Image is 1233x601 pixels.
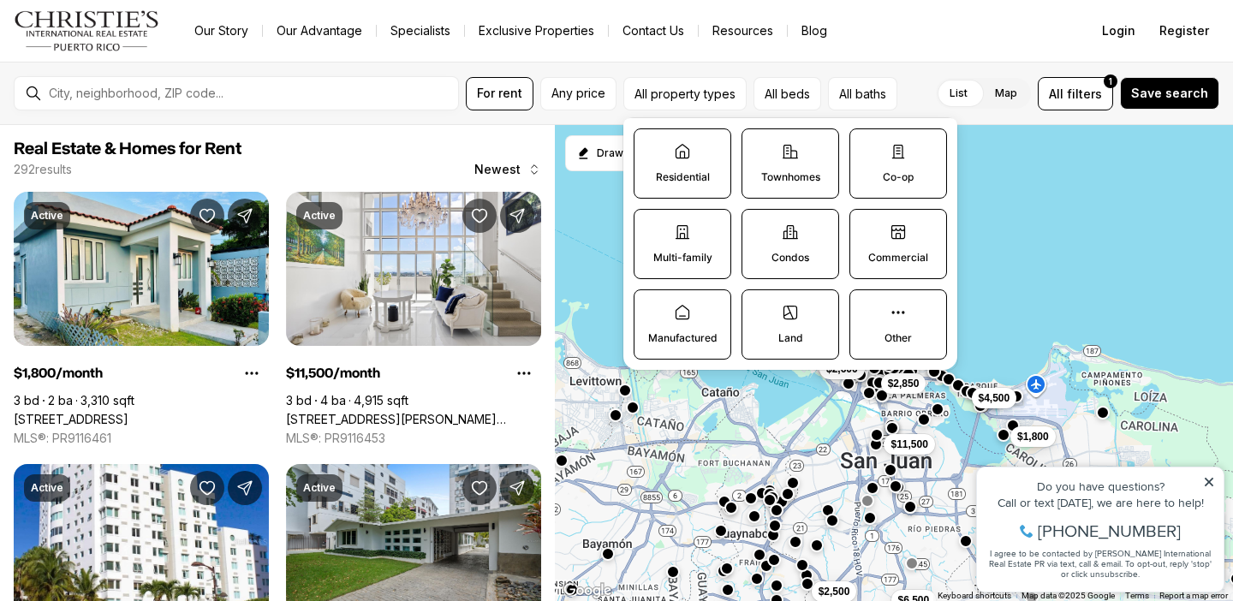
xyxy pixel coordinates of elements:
[972,387,1017,408] button: $4,500
[500,199,534,233] button: Share Property
[235,356,269,390] button: Property options
[14,10,160,51] img: logo
[828,77,897,110] button: All baths
[771,251,809,265] p: Condos
[462,199,497,233] button: Save Property: 120 Ave Carlos Chardon QUANTUM METROCENTER #2601
[565,135,634,171] button: Start drawing
[18,55,247,67] div: Call or text [DATE], we are here to help!
[819,585,850,598] span: $2,500
[263,19,376,43] a: Our Advantage
[609,19,698,43] button: Contact Us
[507,356,541,390] button: Property options
[653,251,712,265] p: Multi-family
[753,77,821,110] button: All beds
[1010,426,1056,447] button: $1,800
[883,170,914,184] p: Co-op
[885,331,912,345] p: Other
[18,39,247,51] div: Do you have questions?
[656,170,710,184] p: Residential
[1049,85,1063,103] span: All
[1038,77,1113,110] button: Allfilters1
[181,19,262,43] a: Our Story
[888,376,920,390] span: $2,850
[890,437,927,451] span: $11,500
[21,105,244,138] span: I agree to be contacted by [PERSON_NAME] International Real Estate PR via text, call & email. To ...
[1159,24,1209,38] span: Register
[303,209,336,223] p: Active
[1067,85,1102,103] span: filters
[31,481,63,495] p: Active
[14,412,128,427] a: 4 CALLE ASTROS, LOS ANGELES, CAROLINA PR, 00979
[1109,74,1112,88] span: 1
[1131,86,1208,100] span: Save search
[936,78,981,109] label: List
[884,434,934,455] button: $11,500
[31,209,63,223] p: Active
[868,251,928,265] p: Commercial
[979,390,1010,404] span: $4,500
[540,77,616,110] button: Any price
[1149,14,1219,48] button: Register
[1102,24,1135,38] span: Login
[477,86,522,100] span: For rent
[70,80,213,98] span: [PHONE_NUMBER]
[464,152,551,187] button: Newest
[699,19,787,43] a: Resources
[1017,430,1049,443] span: $1,800
[500,471,534,505] button: Share Property
[881,372,926,393] button: $2,850
[228,199,262,233] button: Share Property
[190,199,224,233] button: Save Property: 4 CALLE ASTROS, LOS ANGELES
[981,78,1031,109] label: Map
[462,471,497,505] button: Save Property: 1215 CALLE LUCHETTI
[190,471,224,505] button: Save Property: 5245 ISLA VERDE AVE #207
[551,86,605,100] span: Any price
[1092,14,1146,48] button: Login
[465,19,608,43] a: Exclusive Properties
[377,19,464,43] a: Specialists
[761,170,820,184] p: Townhomes
[1120,77,1219,110] button: Save search
[819,358,865,378] button: $2,600
[286,412,541,427] a: 120 Ave Carlos Chardon QUANTUM METROCENTER #2601, SAN JUAN PR, 00907
[303,481,336,495] p: Active
[14,140,241,158] span: Real Estate & Homes for Rent
[623,77,747,110] button: All property types
[788,19,841,43] a: Blog
[466,77,533,110] button: For rent
[648,331,718,345] p: Manufactured
[778,331,803,345] p: Land
[826,361,858,375] span: $2,600
[474,163,521,176] span: Newest
[228,471,262,505] button: Share Property
[14,163,72,176] p: 292 results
